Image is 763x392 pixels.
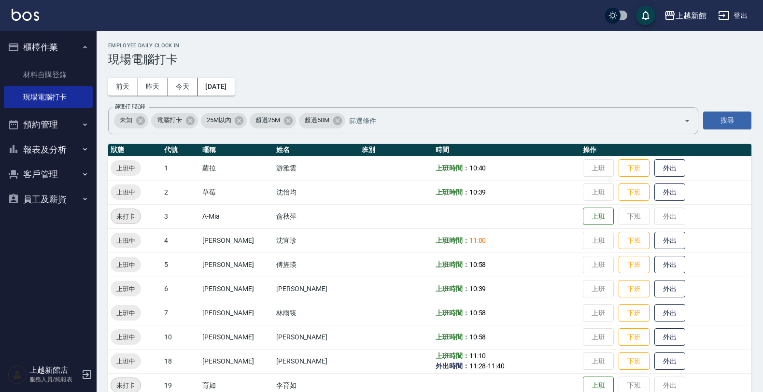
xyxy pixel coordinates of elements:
button: 外出 [654,328,685,346]
h3: 現場電腦打卡 [108,53,751,66]
label: 篩選打卡記錄 [115,103,145,110]
td: [PERSON_NAME] [200,325,274,349]
span: 上班中 [111,260,141,270]
span: 上班中 [111,187,141,197]
td: A-Mia [200,204,274,228]
span: 上班中 [111,356,141,366]
button: 外出 [654,232,685,250]
button: 今天 [168,78,198,96]
span: 超過50M [299,115,335,125]
img: Person [8,365,27,384]
span: 11:00 [469,237,486,244]
button: 前天 [108,78,138,96]
b: 上班時間： [436,352,469,360]
td: 5 [162,252,200,277]
div: 25M以內 [201,113,247,128]
button: 報表及分析 [4,137,93,162]
button: 下班 [619,328,650,346]
h5: 上越新館店 [29,365,79,375]
span: 電腦打卡 [151,115,188,125]
button: 外出 [654,183,685,201]
b: 上班時間： [436,309,469,317]
span: 上班中 [111,284,141,294]
span: 10:58 [469,309,486,317]
th: 暱稱 [200,144,274,156]
button: 下班 [619,352,650,370]
span: 上班中 [111,308,141,318]
button: 員工及薪資 [4,187,93,212]
span: 10:39 [469,188,486,196]
td: 林雨臻 [274,301,360,325]
th: 時間 [433,144,580,156]
button: 外出 [654,159,685,177]
b: 上班時間： [436,285,469,293]
h2: Employee Daily Clock In [108,42,751,49]
button: 外出 [654,304,685,322]
td: 10 [162,325,200,349]
span: 10:39 [469,285,486,293]
span: 未打卡 [111,380,141,391]
td: 18 [162,349,200,373]
button: 櫃檯作業 [4,35,93,60]
td: 1 [162,156,200,180]
span: 上班中 [111,163,141,173]
td: 傅旌瑛 [274,252,360,277]
td: 游雅雲 [274,156,360,180]
button: 客戶管理 [4,162,93,187]
div: 電腦打卡 [151,113,198,128]
td: 草莓 [200,180,274,204]
span: 11:28 [469,362,486,370]
th: 操作 [580,144,751,156]
b: 上班時間： [436,333,469,341]
td: [PERSON_NAME] [200,349,274,373]
button: 昨天 [138,78,168,96]
button: save [636,6,655,25]
th: 代號 [162,144,200,156]
span: 未知 [114,115,138,125]
td: 7 [162,301,200,325]
td: [PERSON_NAME] [274,277,360,301]
td: 沈宜珍 [274,228,360,252]
td: 2 [162,180,200,204]
button: 登出 [714,7,751,25]
span: 11:10 [469,352,486,360]
button: 搜尋 [703,112,751,129]
td: 3 [162,204,200,228]
span: 未打卡 [111,211,141,222]
span: 10:58 [469,333,486,341]
input: 篩選條件 [347,112,667,129]
td: 俞秋萍 [274,204,360,228]
span: 超過25M [250,115,286,125]
span: 25M以內 [201,115,237,125]
a: 現場電腦打卡 [4,86,93,108]
p: 服務人員/純報表 [29,375,79,384]
td: [PERSON_NAME] [200,277,274,301]
div: 上越新館 [676,10,706,22]
button: 下班 [619,232,650,250]
button: 外出 [654,280,685,298]
button: Open [679,113,695,128]
button: 下班 [619,256,650,274]
td: [PERSON_NAME] [274,349,360,373]
b: 上班時間： [436,188,469,196]
div: 超過50M [299,113,345,128]
button: 上班 [583,208,614,225]
td: 沈怡均 [274,180,360,204]
th: 狀態 [108,144,162,156]
td: [PERSON_NAME] [200,301,274,325]
b: 上班時間： [436,237,469,244]
th: 班別 [359,144,433,156]
td: 蘿拉 [200,156,274,180]
b: 上班時間： [436,261,469,268]
button: 上越新館 [660,6,710,26]
div: 超過25M [250,113,296,128]
td: 6 [162,277,200,301]
b: 上班時間： [436,164,469,172]
span: 10:58 [469,261,486,268]
td: 4 [162,228,200,252]
td: [PERSON_NAME] [200,228,274,252]
button: 外出 [654,352,685,370]
span: 上班中 [111,236,141,246]
span: 10:40 [469,164,486,172]
span: 上班中 [111,332,141,342]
